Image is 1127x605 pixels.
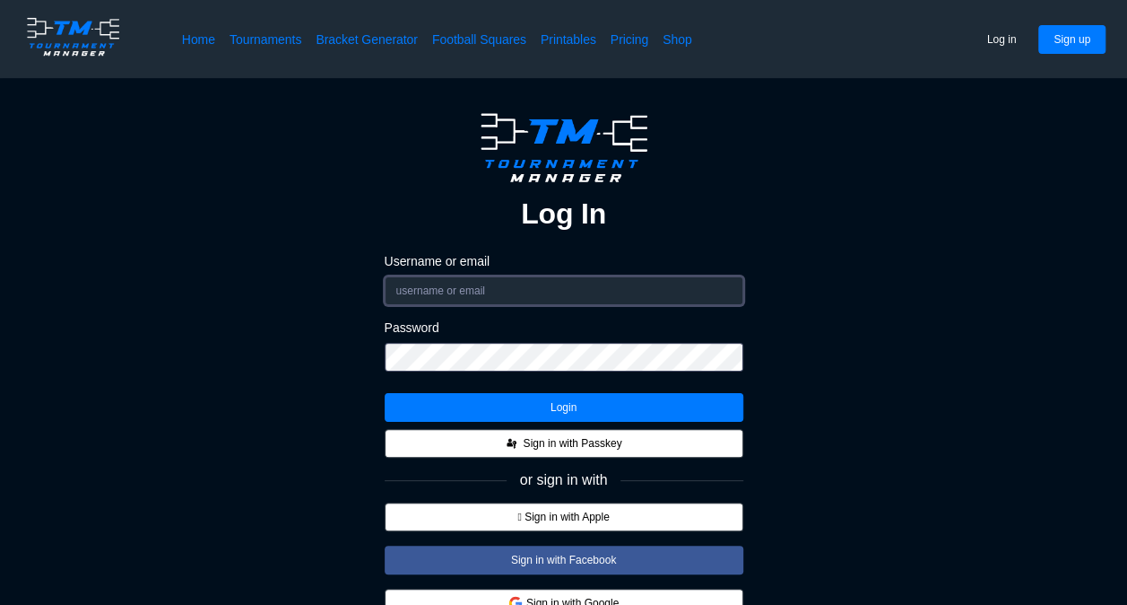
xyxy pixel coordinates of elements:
[611,31,648,48] a: Pricing
[385,546,743,574] button: Sign in with Facebook
[505,436,519,451] img: FIDO_Passkey_mark_A_black.dc59a8f8c48711c442e90af6bb0a51e0.svg
[22,14,125,59] img: logo.ffa97a18e3bf2c7d.png
[385,253,743,269] label: Username or email
[432,31,526,48] a: Football Squares
[230,31,301,48] a: Tournaments
[385,393,743,422] button: Login
[471,107,657,189] img: logo.ffa97a18e3bf2c7d.png
[385,503,743,531] button:  Sign in with Apple
[385,276,743,305] input: username or email
[541,31,596,48] a: Printables
[1038,25,1105,54] button: Sign up
[521,196,606,232] h2: Log In
[385,320,743,336] label: Password
[520,472,608,488] span: or sign in with
[385,429,743,458] button: Sign in with Passkey
[663,31,692,48] a: Shop
[972,25,1032,54] button: Log in
[182,31,215,48] a: Home
[316,31,418,48] a: Bracket Generator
